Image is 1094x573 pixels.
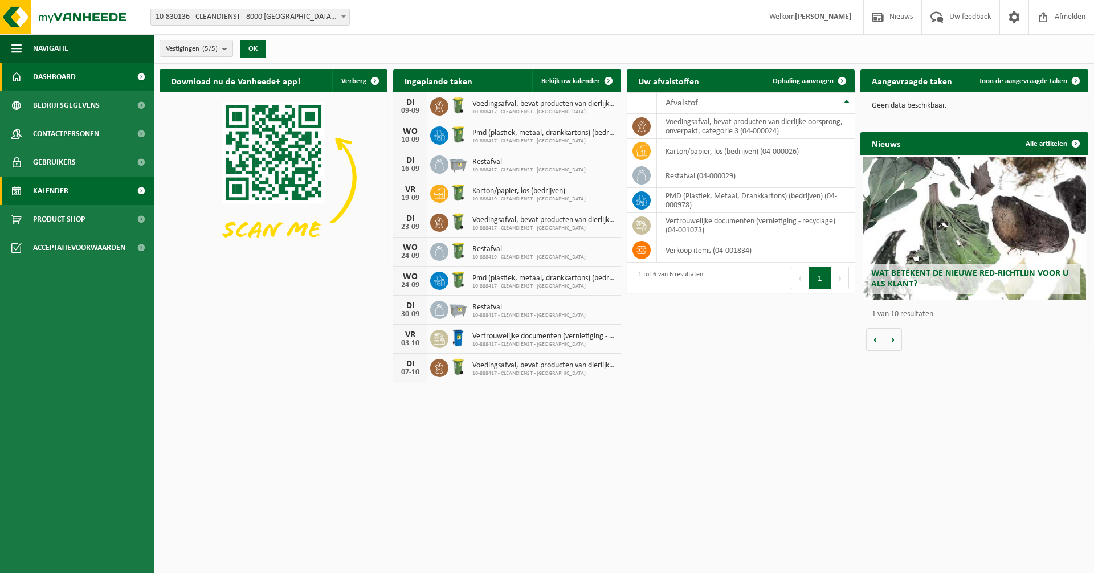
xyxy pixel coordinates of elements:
img: WB-0140-HPE-GN-50 [448,212,468,231]
img: WB-0240-HPE-GN-50 [448,270,468,289]
button: 1 [809,267,831,289]
span: 10-888417 - CLEANDIENST - [GEOGRAPHIC_DATA] [472,341,615,348]
h2: Nieuws [860,132,912,154]
img: WB-2500-GAL-GY-01 [448,299,468,318]
div: 07-10 [399,369,422,376]
a: Ophaling aanvragen [764,69,854,92]
span: Bedrijfsgegevens [33,91,100,120]
td: verkoop items (04-001834) [657,238,855,263]
div: 30-09 [399,310,422,318]
button: Next [831,267,849,289]
button: Volgende [884,328,902,351]
span: 10-888417 - CLEANDIENST - [GEOGRAPHIC_DATA] [472,167,586,174]
div: 24-09 [399,281,422,289]
div: 1 tot 6 van 6 resultaten [632,265,703,290]
span: 10-888419 - CLEANDIENST - [GEOGRAPHIC_DATA] [472,196,586,203]
span: 10-830136 - CLEANDIENST - 8000 BRUGGE, PATHOEKEWEG 48 [150,9,350,26]
span: Ophaling aanvragen [773,77,834,85]
img: WB-0240-HPE-GN-50 [448,183,468,202]
span: Restafval [472,245,586,254]
div: WO [399,243,422,252]
span: 10-888417 - CLEANDIENST - [GEOGRAPHIC_DATA] [472,283,615,290]
div: VR [399,185,422,194]
div: DI [399,98,422,107]
span: 10-888417 - CLEANDIENST - [GEOGRAPHIC_DATA] [472,370,615,377]
img: WB-0240-HPE-GN-50 [448,241,468,260]
span: Afvalstof [666,99,698,108]
span: Wat betekent de nieuwe RED-richtlijn voor u als klant? [871,269,1068,289]
count: (5/5) [202,45,218,52]
span: Restafval [472,303,586,312]
div: WO [399,272,422,281]
span: Verberg [341,77,366,85]
strong: [PERSON_NAME] [795,13,852,21]
h2: Uw afvalstoffen [627,69,711,92]
div: 03-10 [399,339,422,347]
span: Dashboard [33,63,76,91]
span: Kalender [33,177,68,205]
span: Voedingsafval, bevat producten van dierlijke oorsprong, onverpakt, categorie 3 [472,361,615,370]
span: Navigatie [33,34,68,63]
button: Verberg [332,69,386,92]
span: Karton/papier, los (bedrijven) [472,187,586,196]
span: 10-830136 - CLEANDIENST - 8000 BRUGGE, PATHOEKEWEG 48 [151,9,349,25]
span: Vertrouwelijke documenten (vernietiging - recyclage) [472,332,615,341]
td: PMD (Plastiek, Metaal, Drankkartons) (bedrijven) (04-000978) [657,188,855,213]
button: Vorige [866,328,884,351]
h2: Ingeplande taken [393,69,484,92]
span: Gebruikers [33,148,76,177]
div: 24-09 [399,252,422,260]
button: Vestigingen(5/5) [160,40,233,57]
span: 10-888417 - CLEANDIENST - [GEOGRAPHIC_DATA] [472,138,615,145]
span: Pmd (plastiek, metaal, drankkartons) (bedrijven) [472,274,615,283]
span: 10-888417 - CLEANDIENST - [GEOGRAPHIC_DATA] [472,109,615,116]
h2: Aangevraagde taken [860,69,964,92]
a: Wat betekent de nieuwe RED-richtlijn voor u als klant? [863,157,1086,300]
h2: Download nu de Vanheede+ app! [160,69,312,92]
div: 16-09 [399,165,422,173]
td: restafval (04-000029) [657,163,855,188]
img: WB-2500-GAL-GY-01 [448,154,468,173]
img: WB-0240-HPE-BE-09 [448,328,468,347]
div: 23-09 [399,223,422,231]
span: Product Shop [33,205,85,234]
img: Download de VHEPlus App [160,92,387,263]
span: 10-888419 - CLEANDIENST - [GEOGRAPHIC_DATA] [472,254,586,261]
span: Voedingsafval, bevat producten van dierlijke oorsprong, onverpakt, categorie 3 [472,216,615,225]
button: OK [240,40,266,58]
td: vertrouwelijke documenten (vernietiging - recyclage) (04-001073) [657,213,855,238]
span: Vestigingen [166,40,218,58]
div: 19-09 [399,194,422,202]
div: DI [399,301,422,310]
a: Alle artikelen [1017,132,1087,155]
td: karton/papier, los (bedrijven) (04-000026) [657,139,855,163]
div: 10-09 [399,136,422,144]
img: WB-0240-HPE-GN-50 [448,125,468,144]
div: WO [399,127,422,136]
td: voedingsafval, bevat producten van dierlijke oorsprong, onverpakt, categorie 3 (04-000024) [657,114,855,139]
span: Toon de aangevraagde taken [979,77,1067,85]
p: 1 van 10 resultaten [872,310,1083,318]
div: 09-09 [399,107,422,115]
span: Pmd (plastiek, metaal, drankkartons) (bedrijven) [472,129,615,138]
span: 10-888417 - CLEANDIENST - [GEOGRAPHIC_DATA] [472,225,615,232]
span: Contactpersonen [33,120,99,148]
span: Voedingsafval, bevat producten van dierlijke oorsprong, onverpakt, categorie 3 [472,100,615,109]
div: DI [399,156,422,165]
p: Geen data beschikbaar. [872,102,1077,110]
div: DI [399,359,422,369]
button: Previous [791,267,809,289]
a: Toon de aangevraagde taken [970,69,1087,92]
a: Bekijk uw kalender [532,69,620,92]
span: Acceptatievoorwaarden [33,234,125,262]
img: WB-0140-HPE-GN-50 [448,96,468,115]
div: VR [399,330,422,339]
span: 10-888417 - CLEANDIENST - [GEOGRAPHIC_DATA] [472,312,586,319]
img: WB-0140-HPE-GN-50 [448,357,468,376]
span: Restafval [472,158,586,167]
span: Bekijk uw kalender [541,77,600,85]
div: DI [399,214,422,223]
